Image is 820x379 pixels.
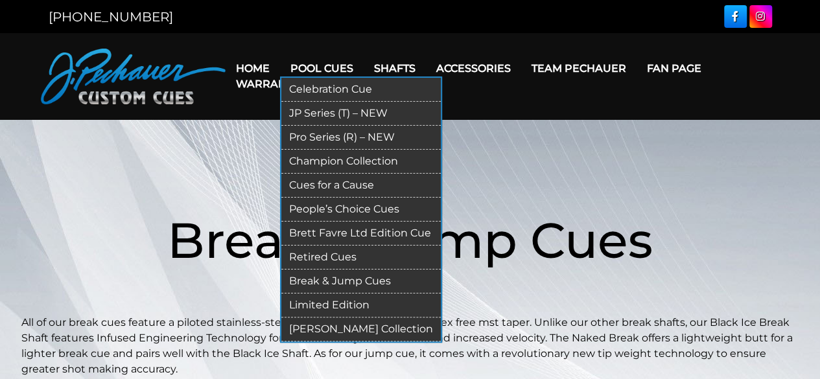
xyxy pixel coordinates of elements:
[521,52,637,85] a: Team Pechauer
[49,9,173,25] a: [PHONE_NUMBER]
[281,174,441,198] a: Cues for a Cause
[281,126,441,150] a: Pro Series (R) – NEW
[281,317,441,341] a: [PERSON_NAME] Collection
[226,67,309,100] a: Warranty
[281,270,441,293] a: Break & Jump Cues
[281,78,441,102] a: Celebration Cue
[281,102,441,126] a: JP Series (T) – NEW
[280,52,364,85] a: Pool Cues
[41,49,226,104] img: Pechauer Custom Cues
[637,52,712,85] a: Fan Page
[167,210,653,270] span: Break & Jump Cues
[281,198,441,222] a: People’s Choice Cues
[281,222,441,246] a: Brett Favre Ltd Edition Cue
[281,150,441,174] a: Champion Collection
[426,52,521,85] a: Accessories
[309,67,358,100] a: Cart
[226,52,280,85] a: Home
[364,52,426,85] a: Shafts
[281,246,441,270] a: Retired Cues
[21,315,799,377] p: All of our break cues feature a piloted stainless-steel joint, a C4+ break tip, and a flex free m...
[281,293,441,317] a: Limited Edition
